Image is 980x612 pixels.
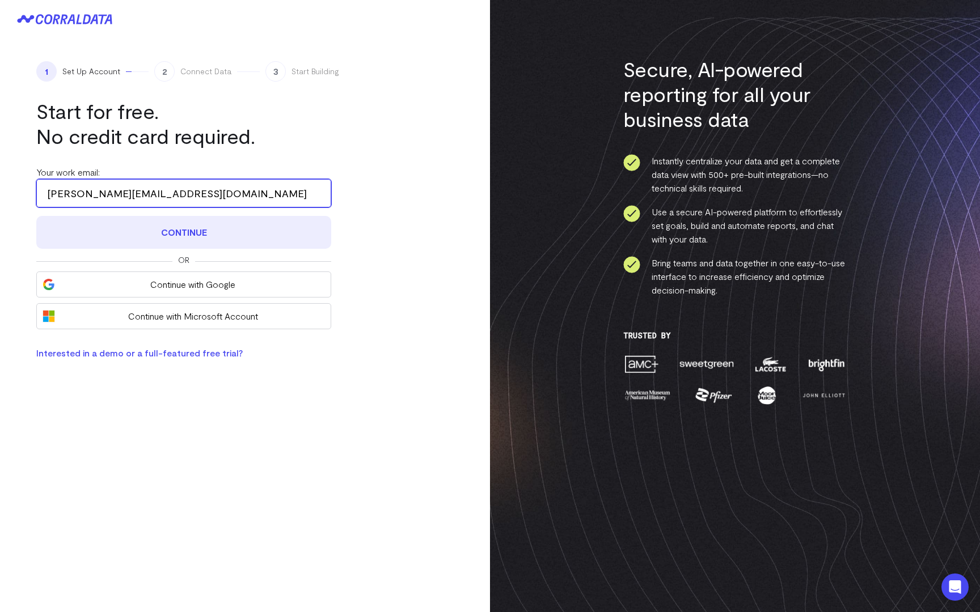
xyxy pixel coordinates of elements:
label: Your work email: [36,167,100,177]
h3: Trusted By [623,331,847,340]
span: Set Up Account [62,66,120,77]
button: Continue with Google [36,271,331,297]
li: Bring teams and data together in one easy-to-use interface to increase efficiency and optimize de... [623,256,847,297]
li: Instantly centralize your data and get a complete data view with 500+ pre-built integrations—no t... [623,154,847,195]
h1: Start for free. No credit card required. [36,99,331,148]
span: 1 [36,61,57,82]
div: Open Intercom Messenger [941,573,969,601]
input: Enter your work email address [36,179,331,207]
span: Start Building [292,66,339,77]
span: 2 [154,61,175,82]
span: Continue with Microsoft Account [61,309,325,323]
span: Continue with Google [61,278,325,291]
button: Continue [36,216,331,249]
span: 3 [265,61,286,82]
span: Or [178,254,189,266]
h3: Secure, AI-powered reporting for all your business data [623,57,847,131]
li: Use a secure AI-powered platform to effortlessly set goals, build and automate reports, and chat ... [623,205,847,246]
a: Interested in a demo or a full-featured free trial? [36,347,243,358]
span: Connect Data [180,66,231,77]
button: Continue with Microsoft Account [36,303,331,329]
